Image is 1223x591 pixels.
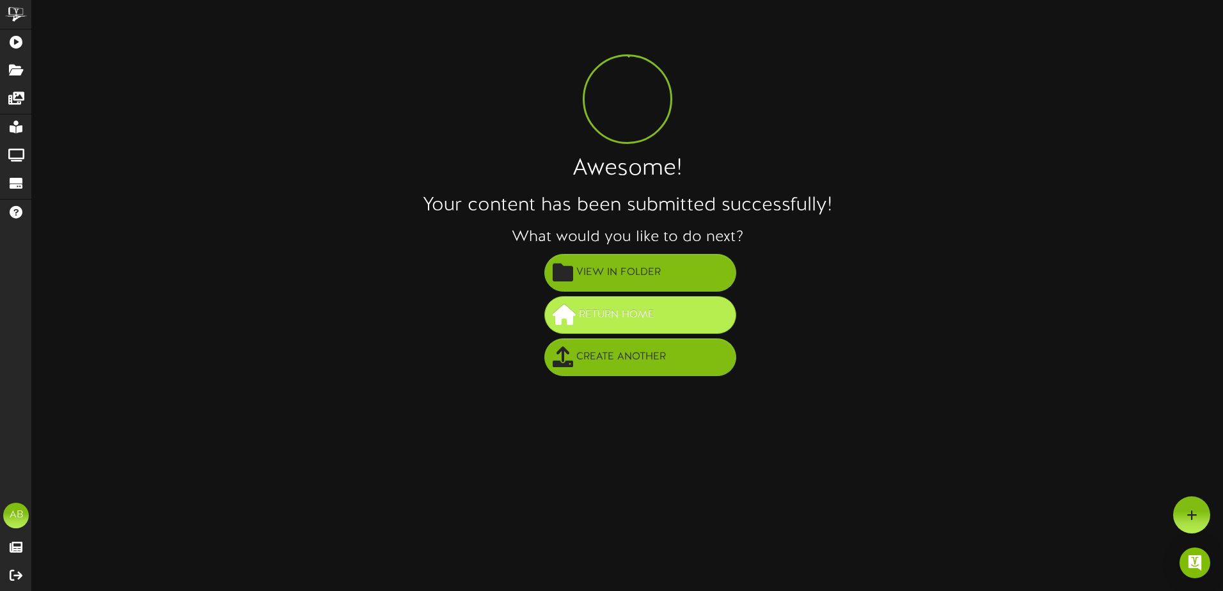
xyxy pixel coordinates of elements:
[544,254,736,292] button: View in Folder
[1180,548,1210,578] div: Open Intercom Messenger
[32,157,1223,182] h1: Awesome!
[544,338,736,376] button: Create Another
[573,262,664,283] span: View in Folder
[576,304,658,326] span: Return Home
[544,296,736,334] button: Return Home
[32,195,1223,216] h2: Your content has been submitted successfully!
[573,347,669,368] span: Create Another
[3,503,29,528] div: AB
[32,229,1223,246] h3: What would you like to do next?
